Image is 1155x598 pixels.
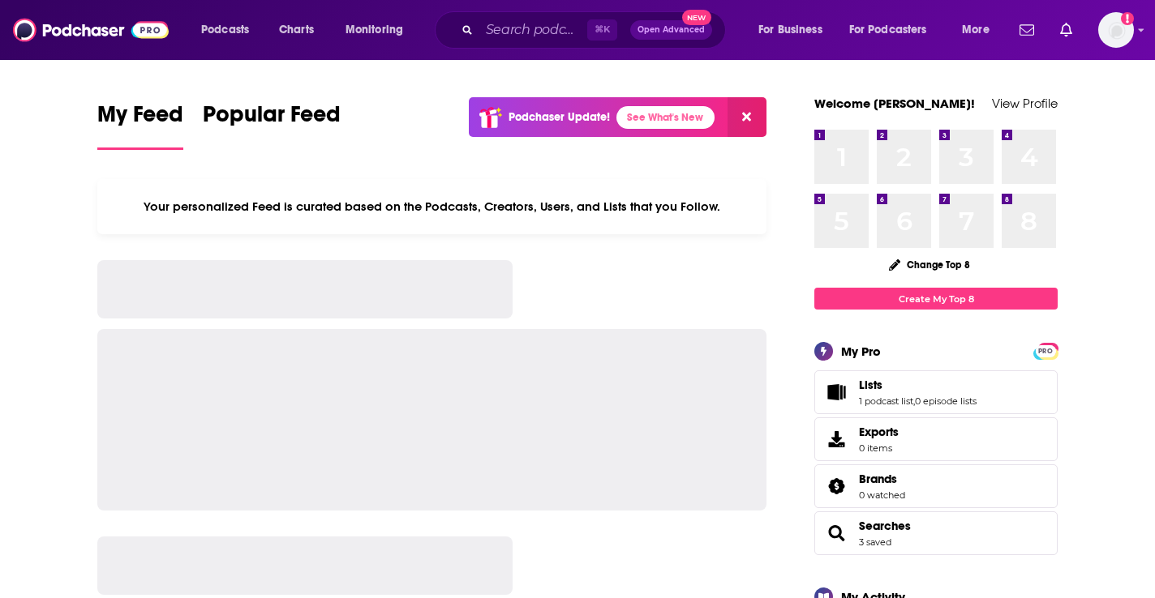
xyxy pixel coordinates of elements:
a: Charts [268,17,324,43]
span: Charts [279,19,314,41]
img: User Profile [1098,12,1134,48]
a: Welcome [PERSON_NAME]! [814,96,975,111]
svg: Add a profile image [1121,12,1134,25]
a: Show notifications dropdown [1013,16,1041,44]
a: Searches [859,519,911,533]
div: Your personalized Feed is curated based on the Podcasts, Creators, Users, and Lists that you Follow. [97,179,766,234]
span: Lists [859,378,882,392]
a: 3 saved [859,536,891,548]
button: open menu [951,17,1010,43]
span: Exports [859,425,899,439]
span: Lists [814,370,1058,414]
a: Brands [859,472,905,486]
a: Show notifications dropdown [1054,16,1079,44]
span: Brands [859,472,897,486]
a: Lists [859,378,977,392]
span: 0 items [859,442,899,454]
a: Create My Top 8 [814,288,1058,310]
div: My Pro [841,344,881,359]
a: 0 watched [859,489,905,501]
input: Search podcasts, credits, & more... [479,17,587,43]
span: Popular Feed [203,100,341,138]
span: Exports [820,428,852,451]
a: Lists [820,381,852,404]
a: Searches [820,522,852,545]
a: Exports [814,417,1058,461]
span: ⌘ K [587,19,617,41]
span: New [682,10,711,25]
button: Change Top 8 [879,254,980,275]
button: open menu [747,17,843,43]
button: open menu [839,17,951,43]
a: Popular Feed [203,100,341,150]
a: View Profile [992,96,1058,111]
span: For Podcasters [849,19,927,41]
button: Show profile menu [1098,12,1134,48]
button: open menu [190,17,270,43]
img: Podchaser - Follow, Share and Rate Podcasts [13,15,169,45]
div: Search podcasts, credits, & more... [450,11,741,49]
a: PRO [1036,344,1055,357]
a: 0 episode lists [915,395,977,407]
a: 1 podcast list [859,395,913,407]
button: Open AdvancedNew [630,20,712,40]
span: , [913,395,915,407]
span: Searches [814,511,1058,555]
span: My Feed [97,100,183,138]
a: Brands [820,475,852,498]
a: See What's New [616,106,715,129]
a: My Feed [97,100,183,150]
span: More [962,19,990,41]
span: Podcasts [201,19,249,41]
span: Brands [814,464,1058,508]
span: Monitoring [346,19,403,41]
span: For Business [758,19,822,41]
button: open menu [334,17,424,43]
p: Podchaser Update! [509,110,610,124]
span: Logged in as danikarchmer [1098,12,1134,48]
span: PRO [1036,345,1055,357]
span: Open Advanced [638,26,705,34]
